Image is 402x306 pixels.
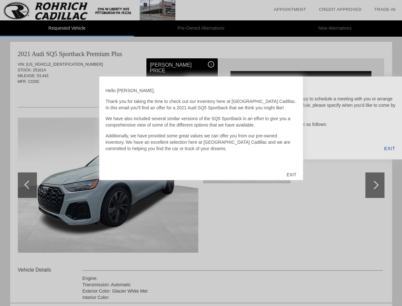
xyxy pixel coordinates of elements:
p: Hello [PERSON_NAME], [106,87,297,94]
p: Thank you for taking the time to check out our inventory here at [GEOGRAPHIC_DATA] Cadillac. In t... [106,98,297,111]
p: We have also included several similar versions of the SQ5 Sportback in an effort to give you a co... [106,115,297,128]
p: Additionally, we have provided some great values we can offer you from our pre-owned inventory. W... [106,133,297,152]
a: Credit Approved [319,7,362,12]
a: Appointment [274,7,306,12]
div: EXIT [280,165,303,184]
a: Trade-In [374,7,396,12]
